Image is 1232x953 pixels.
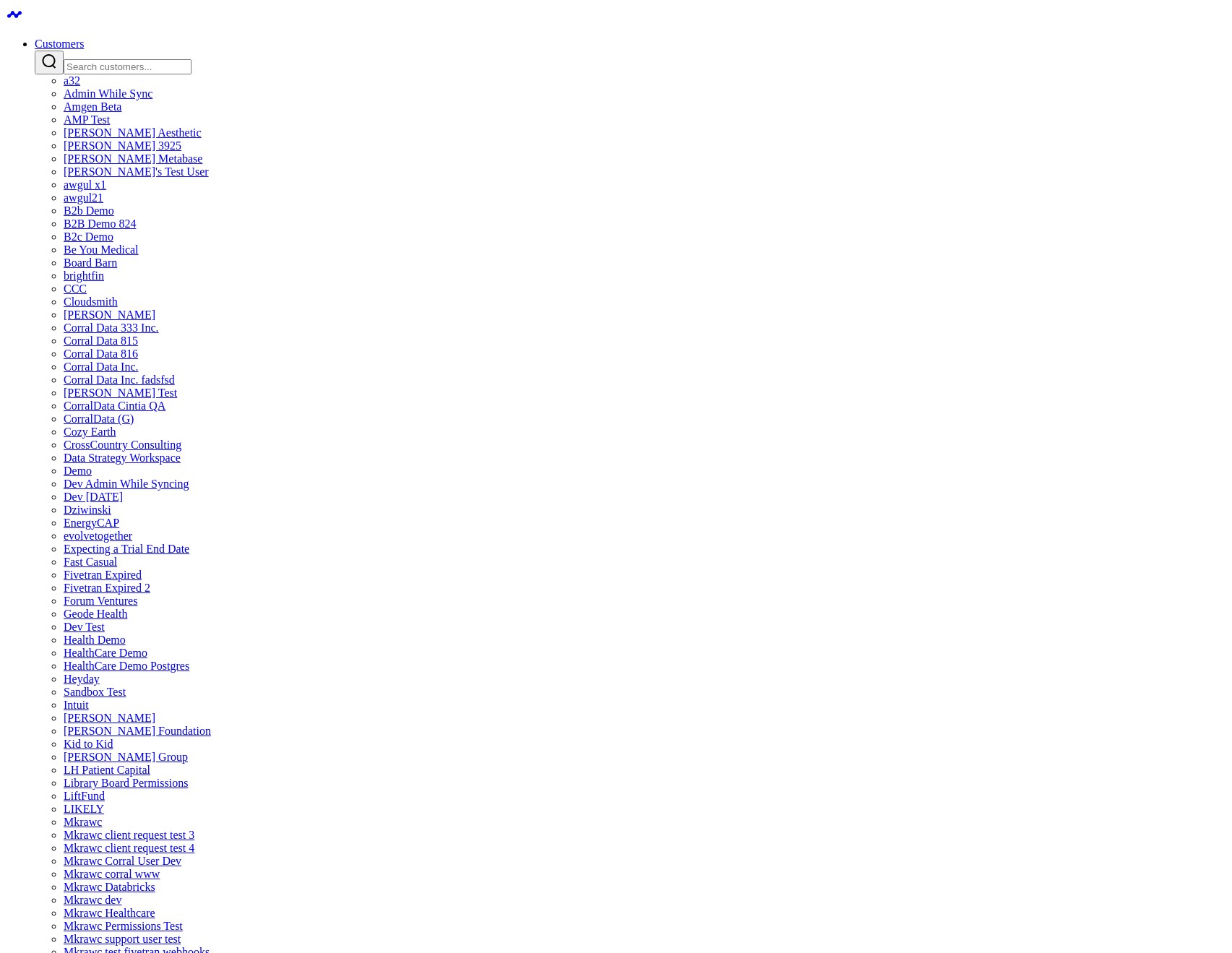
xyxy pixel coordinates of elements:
[64,413,134,425] a: CorralData (G)
[64,634,126,646] a: Health Demo
[64,256,117,269] a: Board Barn
[64,660,189,672] a: HealthCare Demo Postgres
[64,74,80,87] a: a32
[64,933,181,945] a: Mkrawc support user test
[64,530,132,542] a: evolvetogether
[64,920,183,932] a: Mkrawc Permissions Test
[64,686,126,698] a: Sandbox Test
[35,51,64,74] button: Search customers button
[64,829,194,841] a: Mkrawc client request test 3
[64,100,121,113] a: Amgen Beta
[64,400,165,412] a: CorralData Cintia QA
[64,465,92,477] a: Demo
[64,322,159,334] a: Corral Data 333 Inc.
[64,803,104,815] a: LIKELY
[64,842,194,854] a: Mkrawc client request test 4
[64,269,104,282] a: brightfin
[64,478,189,490] a: Dev Admin While Syncing
[64,152,202,165] a: [PERSON_NAME] Metabase
[64,556,117,568] a: Fast Casual
[64,296,118,308] a: Cloudsmith
[64,178,106,191] a: awgul x1
[64,647,147,659] a: HealthCare Demo
[64,881,155,893] a: Mkrawc Databricks
[64,517,119,529] a: EnergyCAP
[64,855,181,867] a: Mkrawc Corral User Dev
[64,608,127,620] a: Geode Health
[64,751,188,763] a: [PERSON_NAME] Group
[64,439,181,451] a: CrossCountry Consulting
[64,374,175,386] a: Corral Data Inc. fadsfsd
[64,738,113,750] a: Kid to Kid
[64,595,137,607] a: Forum Ventures
[64,387,177,399] a: [PERSON_NAME] Test
[64,165,209,178] a: [PERSON_NAME]'s Test User
[64,725,211,737] a: [PERSON_NAME] Foundation
[64,452,181,464] a: Data Strategy Workspace
[64,87,152,100] a: Admin While Sync
[64,673,100,685] a: Heyday
[64,777,188,789] a: Library Board Permissions
[64,491,123,503] a: Dev [DATE]
[64,504,111,516] a: Dziwinski
[64,59,191,74] input: Search customers input
[64,139,181,152] a: [PERSON_NAME] 3925
[64,569,142,581] a: Fivetran Expired
[64,426,116,438] a: Cozy Earth
[64,113,110,126] a: AMP Test
[64,582,150,594] a: Fivetran Expired 2
[64,361,139,373] a: Corral Data Inc.
[64,868,160,880] a: Mkrawc corral www
[64,126,202,139] a: [PERSON_NAME] Aesthetic
[64,230,113,243] a: B2c Demo
[64,217,136,230] a: B2B Demo 824
[64,699,89,711] a: Intuit
[64,335,138,347] a: Corral Data 815
[64,204,114,217] a: B2b Demo
[64,894,121,906] a: Mkrawc dev
[64,348,138,360] a: Corral Data 816
[35,38,84,50] a: Customers
[64,712,155,724] a: [PERSON_NAME]
[64,621,105,633] a: Dev Test
[64,764,150,776] a: LH Patient Capital
[64,243,139,256] a: Be You Medical
[64,309,155,321] a: [PERSON_NAME]
[64,790,105,802] a: LiftFund
[64,543,189,555] a: Expecting a Trial End Date
[64,907,155,919] a: Mkrawc Healthcare
[64,191,103,204] a: awgul21
[64,816,102,828] a: Mkrawc
[64,283,87,295] a: CCC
